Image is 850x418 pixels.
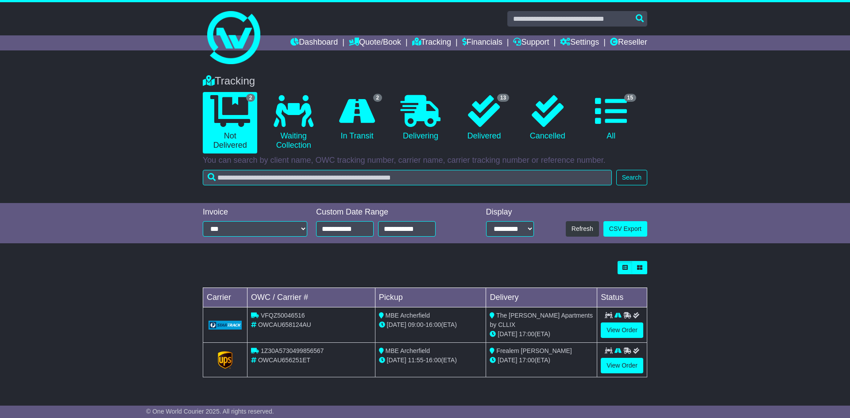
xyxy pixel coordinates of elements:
[266,92,321,153] a: Waiting Collection
[203,92,257,153] a: 2 Not Delivered
[258,357,310,364] span: OWCAU656251ET
[490,330,593,339] div: (ETA)
[601,322,643,338] a: View Order
[566,221,599,237] button: Refresh
[513,35,549,50] a: Support
[520,92,575,144] a: Cancelled
[247,288,375,307] td: OWC / Carrier #
[408,321,424,328] span: 09:00
[457,92,511,144] a: 13 Delivered
[349,35,401,50] a: Quote/Book
[462,35,502,50] a: Financials
[146,408,274,415] span: © One World Courier 2025. All rights reserved.
[425,357,441,364] span: 16:00
[373,94,382,102] span: 2
[601,358,643,373] a: View Order
[379,356,483,365] div: - (ETA)
[603,221,647,237] a: CSV Export
[261,312,305,319] span: VFQZ50046516
[408,357,424,364] span: 11:55
[386,347,430,354] span: MBE Archerfield
[375,288,486,307] td: Pickup
[486,207,534,217] div: Display
[246,94,255,102] span: 2
[490,356,593,365] div: (ETA)
[519,357,534,364] span: 17:00
[497,94,509,102] span: 13
[316,207,458,217] div: Custom Date Range
[624,94,636,102] span: 15
[203,156,647,165] p: You can search by client name, OWC tracking number, carrier name, carrier tracking number or refe...
[198,75,652,88] div: Tracking
[386,312,430,319] span: MBE Archerfield
[496,347,572,354] span: Frealem [PERSON_NAME]
[486,288,597,307] td: Delivery
[387,321,406,328] span: [DATE]
[387,357,406,364] span: [DATE]
[203,207,307,217] div: Invoice
[498,330,517,337] span: [DATE]
[519,330,534,337] span: 17:00
[379,320,483,330] div: - (ETA)
[330,92,384,144] a: 2 In Transit
[218,351,233,369] img: GetCarrierServiceLogo
[584,92,638,144] a: 15 All
[290,35,338,50] a: Dashboard
[425,321,441,328] span: 16:00
[610,35,647,50] a: Reseller
[393,92,448,144] a: Delivering
[490,312,593,328] span: The [PERSON_NAME] Apartments by CLLIX
[560,35,599,50] a: Settings
[261,347,324,354] span: 1Z30A5730499856567
[597,288,647,307] td: Status
[616,170,647,185] button: Search
[498,357,517,364] span: [DATE]
[209,321,242,330] img: GetCarrierServiceLogo
[258,321,311,328] span: OWCAU658124AU
[412,35,451,50] a: Tracking
[203,288,247,307] td: Carrier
